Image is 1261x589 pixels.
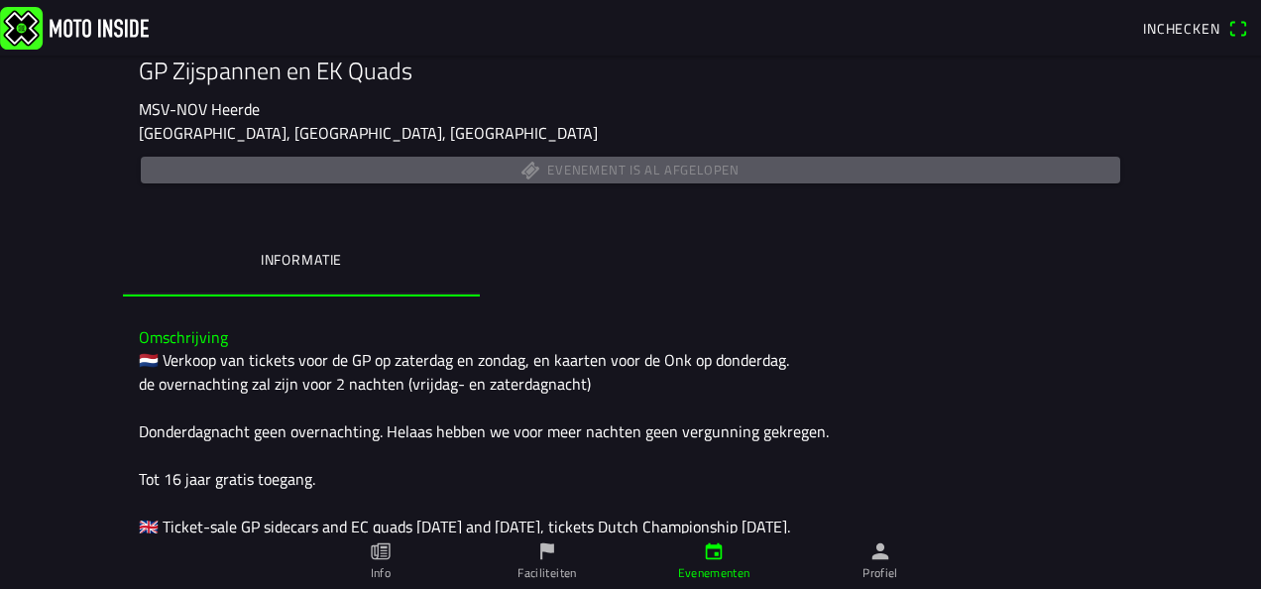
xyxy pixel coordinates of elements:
[703,540,725,562] ion-icon: calendar
[678,564,750,582] ion-label: Evenementen
[371,564,391,582] ion-label: Info
[536,540,558,562] ion-icon: flag
[139,328,1122,347] h3: Omschrijving
[370,540,392,562] ion-icon: paper
[862,564,898,582] ion-label: Profiel
[1143,18,1220,39] span: Inchecken
[1133,11,1257,45] a: Incheckenqr scanner
[517,564,576,582] ion-label: Faciliteiten
[261,249,342,271] ion-label: Informatie
[139,121,598,145] ion-text: [GEOGRAPHIC_DATA], [GEOGRAPHIC_DATA], [GEOGRAPHIC_DATA]
[869,540,891,562] ion-icon: person
[139,57,1122,85] h1: GP Zijspannen en EK Quads
[139,97,260,121] ion-text: MSV-NOV Heerde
